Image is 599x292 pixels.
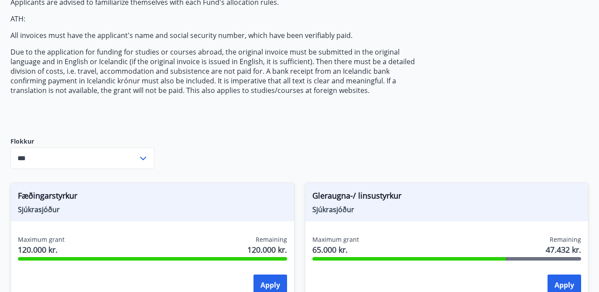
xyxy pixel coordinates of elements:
label: Flokkur [10,137,154,146]
span: 120.000 kr. [247,244,287,255]
span: Remaining [550,235,581,244]
p: ATH: [10,14,422,24]
span: 47.432 kr. [546,244,581,255]
p: Due to the application for funding for studies or courses abroad, the original invoice must be su... [10,47,422,95]
p: All invoices must have the applicant's name and social security number, which have been verifiabl... [10,31,422,40]
span: Maximum grant [312,235,359,244]
span: Sjúkrasjóður [312,205,582,214]
span: 120.000 kr. [18,244,65,255]
span: Remaining [256,235,287,244]
span: Fæðingarstyrkur [18,190,287,205]
span: Maximum grant [18,235,65,244]
span: 65.000 kr. [312,244,359,255]
span: Sjúkrasjóður [18,205,287,214]
span: Gleraugna-/ linsustyrkur [312,190,582,205]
